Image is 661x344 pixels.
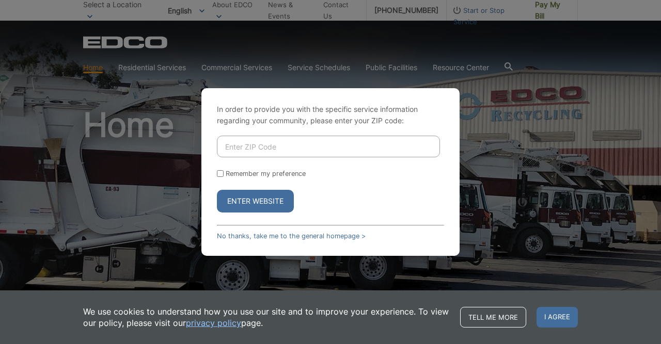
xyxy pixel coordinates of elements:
[217,104,444,126] p: In order to provide you with the specific service information regarding your community, please en...
[460,307,526,327] a: Tell me more
[226,170,306,177] label: Remember my preference
[217,232,366,240] a: No thanks, take me to the general homepage >
[83,306,450,329] p: We use cookies to understand how you use our site and to improve your experience. To view our pol...
[217,136,440,157] input: Enter ZIP Code
[217,190,294,212] button: Enter Website
[537,307,578,327] span: I agree
[186,317,241,329] a: privacy policy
